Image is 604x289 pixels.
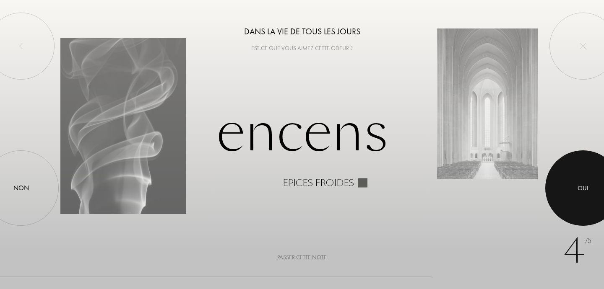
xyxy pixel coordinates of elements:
[585,236,591,246] span: /5
[18,43,24,49] img: left_onboard.svg
[580,43,586,49] img: quit_onboard.svg
[578,183,588,193] div: Oui
[563,226,591,276] div: 4
[277,253,327,262] div: Passer cette note
[60,102,544,188] div: Encens
[283,178,354,188] div: Epices froides
[13,183,29,193] div: Non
